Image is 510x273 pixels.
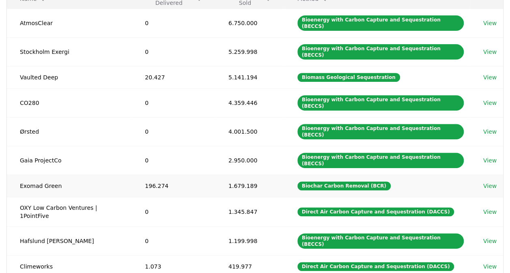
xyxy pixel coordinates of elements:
[483,208,497,216] a: View
[7,117,132,146] td: Ørsted
[297,73,400,82] div: Biomass Geological Sequestration
[483,99,497,107] a: View
[297,262,454,271] div: Direct Air Carbon Capture and Sequestration (DACCS)
[132,88,215,117] td: 0
[297,15,464,31] div: Bioenergy with Carbon Capture and Sequestration (BECCS)
[215,226,284,255] td: 1.199.998
[7,66,132,88] td: Vaulted Deep
[297,233,464,249] div: Bioenergy with Carbon Capture and Sequestration (BECCS)
[7,226,132,255] td: Hafslund [PERSON_NAME]
[483,237,497,245] a: View
[132,37,215,66] td: 0
[7,146,132,175] td: Gaia ProjectCo
[297,207,454,216] div: Direct Air Carbon Capture and Sequestration (DACCS)
[132,175,215,197] td: 196.274
[132,117,215,146] td: 0
[7,197,132,226] td: OXY Low Carbon Ventures | 1PointFive
[483,182,497,190] a: View
[215,66,284,88] td: 5.141.194
[132,66,215,88] td: 20.427
[297,95,464,111] div: Bioenergy with Carbon Capture and Sequestration (BECCS)
[215,37,284,66] td: 5.259.998
[297,181,391,190] div: Biochar Carbon Removal (BCR)
[483,19,497,27] a: View
[297,153,464,168] div: Bioenergy with Carbon Capture and Sequestration (BECCS)
[215,88,284,117] td: 4.359.446
[7,37,132,66] td: Stockholm Exergi
[483,73,497,81] a: View
[132,226,215,255] td: 0
[215,146,284,175] td: 2.950.000
[132,9,215,37] td: 0
[215,9,284,37] td: 6.750.000
[7,175,132,197] td: Exomad Green
[132,146,215,175] td: 0
[297,44,464,60] div: Bioenergy with Carbon Capture and Sequestration (BECCS)
[483,128,497,136] a: View
[215,117,284,146] td: 4.001.500
[215,175,284,197] td: 1.679.189
[7,9,132,37] td: AtmosClear
[297,124,464,139] div: Bioenergy with Carbon Capture and Sequestration (BECCS)
[483,262,497,271] a: View
[7,88,132,117] td: CO280
[483,48,497,56] a: View
[132,197,215,226] td: 0
[483,156,497,164] a: View
[215,197,284,226] td: 1.345.847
